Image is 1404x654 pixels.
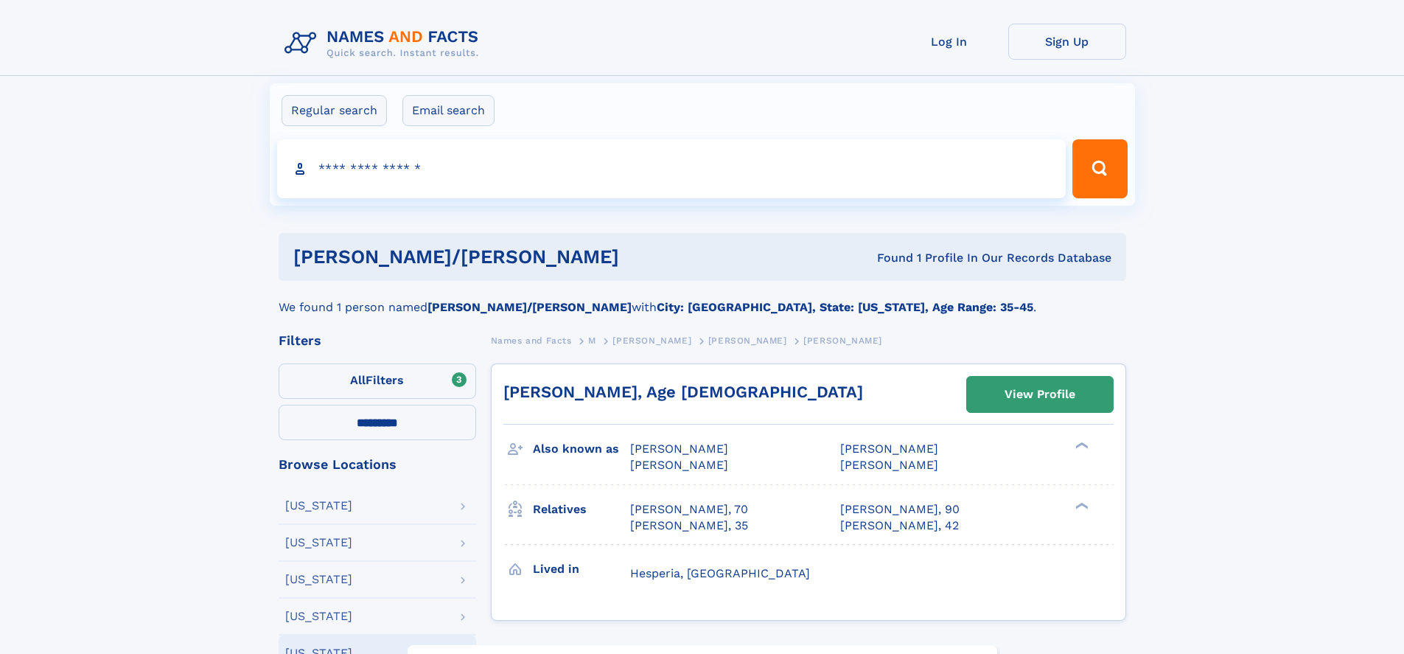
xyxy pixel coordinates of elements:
[1072,501,1089,510] div: ❯
[588,331,596,349] a: M
[890,24,1008,60] a: Log In
[350,373,366,387] span: All
[402,95,495,126] label: Email search
[803,335,882,346] span: [PERSON_NAME]
[285,574,352,585] div: [US_STATE]
[277,139,1066,198] input: search input
[840,442,938,456] span: [PERSON_NAME]
[840,458,938,472] span: [PERSON_NAME]
[630,518,748,534] a: [PERSON_NAME], 35
[588,335,596,346] span: M
[708,331,787,349] a: [PERSON_NAME]
[612,335,691,346] span: [PERSON_NAME]
[279,24,491,63] img: Logo Names and Facts
[285,500,352,512] div: [US_STATE]
[533,436,630,462] h3: Also known as
[279,458,476,471] div: Browse Locations
[840,518,959,534] a: [PERSON_NAME], 42
[533,497,630,522] h3: Relatives
[279,334,476,347] div: Filters
[285,537,352,549] div: [US_STATE]
[533,557,630,582] h3: Lived in
[630,566,810,580] span: Hesperia, [GEOGRAPHIC_DATA]
[293,248,748,266] h1: [PERSON_NAME]/[PERSON_NAME]
[1005,378,1075,411] div: View Profile
[282,95,387,126] label: Regular search
[491,331,572,349] a: Names and Facts
[1072,441,1089,451] div: ❯
[657,300,1033,314] b: City: [GEOGRAPHIC_DATA], State: [US_STATE], Age Range: 35-45
[612,331,691,349] a: [PERSON_NAME]
[748,250,1111,266] div: Found 1 Profile In Our Records Database
[285,610,352,622] div: [US_STATE]
[1008,24,1126,60] a: Sign Up
[630,458,728,472] span: [PERSON_NAME]
[967,377,1113,412] a: View Profile
[1072,139,1127,198] button: Search Button
[630,501,748,518] a: [PERSON_NAME], 70
[503,383,863,401] a: [PERSON_NAME], Age [DEMOGRAPHIC_DATA]
[279,281,1126,316] div: We found 1 person named with .
[840,501,960,518] a: [PERSON_NAME], 90
[708,335,787,346] span: [PERSON_NAME]
[279,363,476,399] label: Filters
[630,442,728,456] span: [PERSON_NAME]
[427,300,632,314] b: [PERSON_NAME]/[PERSON_NAME]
